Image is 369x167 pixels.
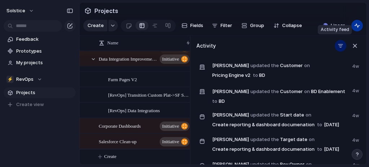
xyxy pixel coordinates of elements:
span: [DATE] [322,145,341,154]
span: updated the [250,136,279,143]
span: updated the [250,111,279,119]
span: [DATE] [322,120,341,129]
h3: Activity [196,42,216,49]
span: Filter [221,22,232,29]
span: Customer [212,61,348,80]
span: Customer [212,86,348,105]
button: initiative [160,122,190,131]
span: Solstice [6,7,25,14]
button: ⚡RevOps [4,74,76,85]
span: to [317,121,322,128]
span: updated the [250,88,279,95]
span: Start date [212,111,348,130]
span: Projects [93,4,120,17]
span: [PERSON_NAME] [212,111,249,119]
button: Create [87,149,201,164]
span: 4w [352,61,361,70]
a: BD Enablement [310,87,346,97]
div: Activity feed [318,25,352,34]
button: initiative [160,137,190,146]
span: BD [259,72,265,79]
span: on [306,111,311,119]
span: Farm Pages V2 [108,75,137,83]
span: Group [250,22,264,29]
span: Name [107,39,119,47]
span: on [304,62,310,69]
a: Create reporting & dashboard documenation [211,144,316,154]
button: Collapse [271,20,305,31]
a: Create reporting & dashboard documenation [211,120,316,130]
span: Prototypes [16,48,73,55]
span: initiative [162,137,179,147]
span: Create [104,153,116,160]
button: Fields [179,20,206,31]
span: Data Integration Improvements [99,54,157,63]
button: Solstice [3,5,38,17]
span: initiative [162,54,179,64]
span: Create [88,22,104,29]
span: 4w [352,86,361,95]
span: Collapse [282,22,302,29]
button: Create view [4,99,76,110]
span: to [212,98,217,105]
span: [PERSON_NAME] [212,136,249,143]
button: Linear [320,20,348,31]
span: on [309,136,315,143]
span: Create view [16,101,44,108]
a: Pricing Engine v2 [211,70,252,80]
span: [RevOps] Transition Custom Plat->SF Syncing Code to Segment [108,91,191,99]
span: RevOps [16,76,34,83]
a: Prototypes [4,46,76,57]
span: Fields [190,22,203,29]
span: My projects [16,59,73,66]
span: Target date [212,135,348,154]
span: [RevOps] Data Integrations [108,106,160,114]
span: on [304,88,310,95]
button: Create [83,20,107,31]
span: initiative [162,121,179,131]
div: ⚡ [6,76,14,83]
button: initiative [160,54,190,64]
span: 4w [352,135,361,144]
span: [PERSON_NAME] [212,62,249,69]
a: Feedback [4,34,76,45]
span: Linear [331,22,345,29]
a: My projects [4,57,76,68]
span: 4w [352,111,361,119]
span: to [317,146,322,153]
span: Projects [16,89,73,96]
span: Corporate Dashboards [99,122,141,130]
span: Feedback [16,36,73,43]
button: Filter [209,20,235,31]
span: BD [219,98,225,105]
span: to [253,72,258,79]
a: Projects [4,87,76,98]
button: Group [238,20,268,31]
span: updated the [250,62,279,69]
span: [PERSON_NAME] [212,88,249,95]
span: Salesforce Clean-up [99,137,137,145]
